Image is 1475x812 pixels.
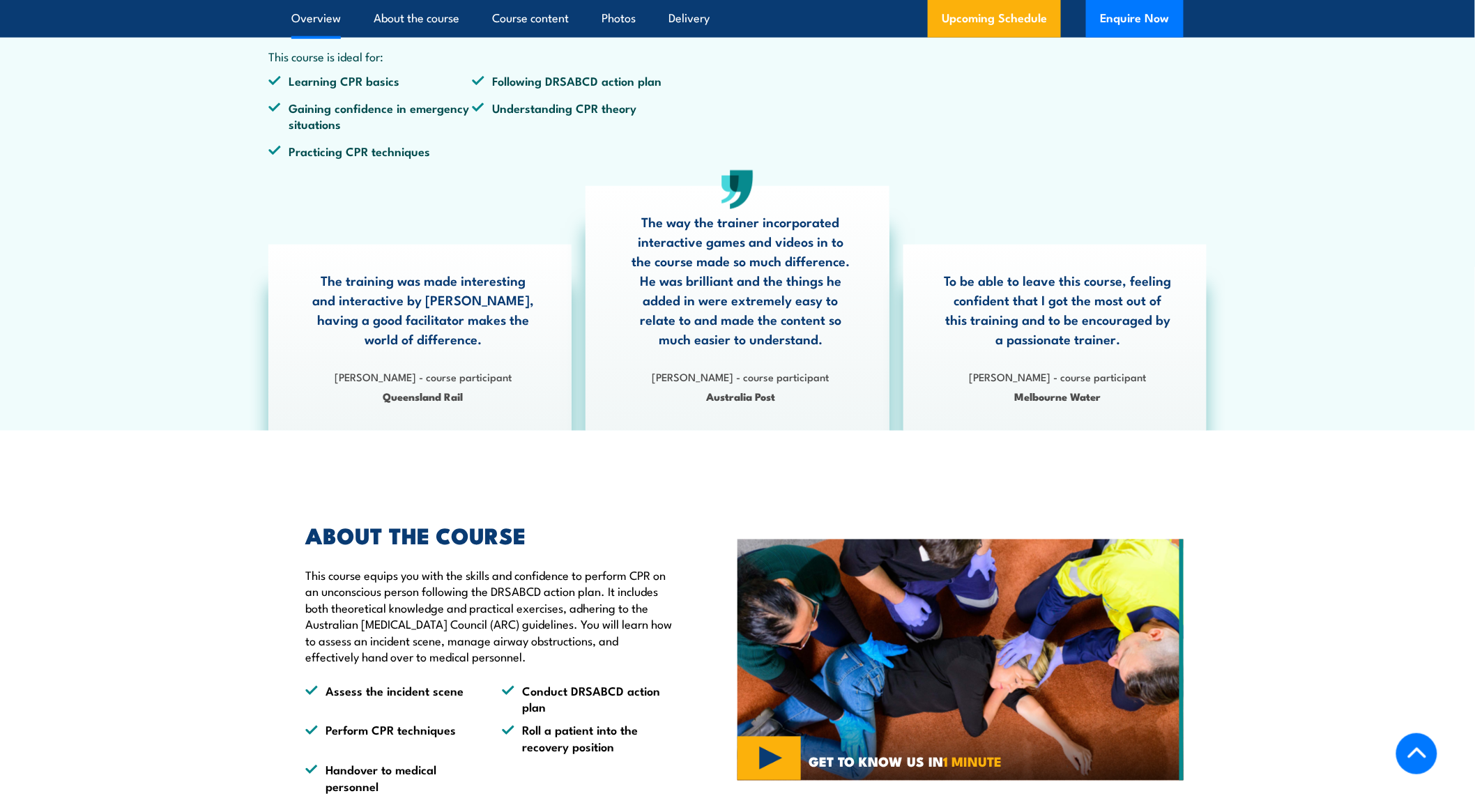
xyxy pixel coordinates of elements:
[305,526,673,545] h2: ABOUT THE COURSE
[970,369,1147,384] strong: [PERSON_NAME] - course participant
[472,100,675,132] li: Understanding CPR theory
[268,72,472,89] li: Learning CPR basics
[809,756,1002,768] span: GET TO KNOW US IN
[945,270,1172,348] p: To be able to leave this course, feeling confident that I got the most out of this training and t...
[652,369,829,384] strong: [PERSON_NAME] - course participant
[309,388,537,404] span: Queensland Rail
[945,388,1172,404] span: Melbourne Water
[627,212,854,348] p: The way the trainer incorporated interactive games and videos in to the course made so much diffe...
[305,762,477,795] li: Handover to medical personnel
[502,683,673,716] li: Conduct DRSABCD action plan
[737,539,1184,781] img: Website Video Tile (1)
[335,369,512,384] strong: [PERSON_NAME] - course participant
[472,72,675,89] li: Following DRSABCD action plan
[627,388,854,404] span: Australia Post
[268,48,675,64] p: This course is ideal for:
[502,722,673,755] li: Roll a patient into the recovery position
[268,100,472,132] li: Gaining confidence in emergency situations
[943,751,1002,772] strong: 1 MINUTE
[268,143,472,159] li: Practicing CPR techniques
[305,683,477,716] li: Assess the incident scene
[305,567,673,665] p: This course equips you with the skills and confidence to perform CPR on an unconscious person fol...
[309,270,537,348] p: The training was made interesting and interactive by [PERSON_NAME], having a good facilitator mak...
[305,722,477,755] li: Perform CPR techniques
